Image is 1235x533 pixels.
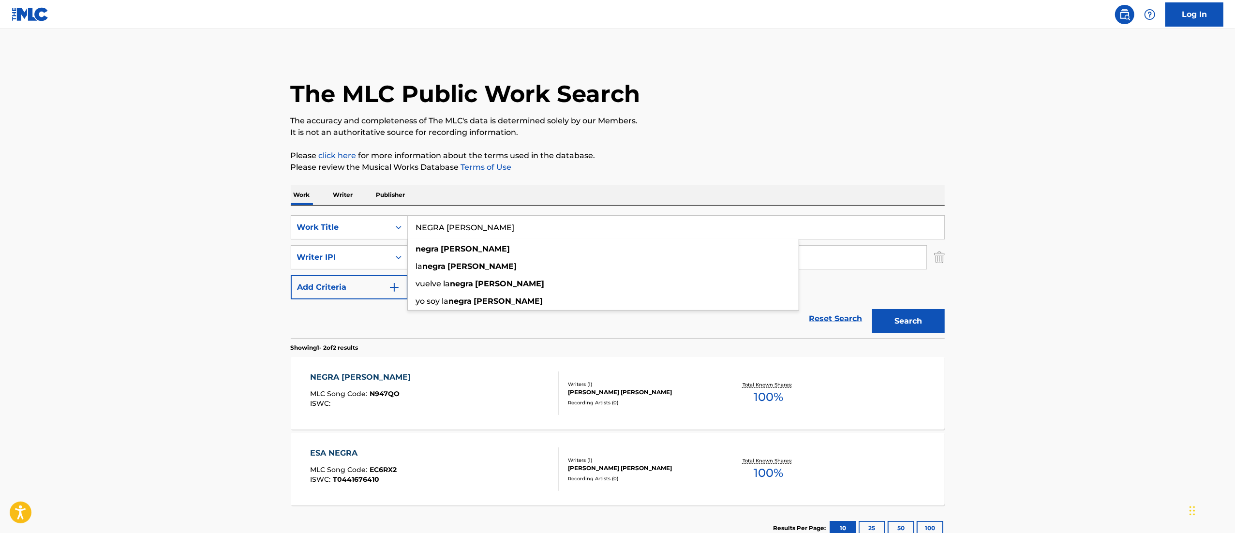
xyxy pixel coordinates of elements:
span: 100 % [754,388,783,406]
strong: [PERSON_NAME] [476,279,545,288]
span: MLC Song Code : [310,465,370,474]
button: Search [872,309,945,333]
a: Log In [1165,2,1223,27]
div: Widget de chat [1187,487,1235,533]
div: [PERSON_NAME] [PERSON_NAME] [568,464,714,473]
div: [PERSON_NAME] [PERSON_NAME] [568,388,714,397]
strong: [PERSON_NAME] [448,262,517,271]
div: Help [1140,5,1160,24]
span: ISWC : [310,475,333,484]
h1: The MLC Public Work Search [291,79,640,108]
div: Recording Artists ( 0 ) [568,399,714,406]
strong: [PERSON_NAME] [441,244,510,253]
div: Arrastrar [1190,496,1195,525]
a: NEGRA [PERSON_NAME]MLC Song Code:N947QOISWC:Writers (1)[PERSON_NAME] [PERSON_NAME]Recording Artis... [291,357,945,429]
a: Terms of Use [459,163,512,172]
p: Total Known Shares: [743,457,794,464]
button: Add Criteria [291,275,408,299]
img: search [1119,9,1131,20]
strong: negra [416,244,439,253]
div: Writers ( 1 ) [568,457,714,464]
a: click here [319,151,357,160]
p: Work [291,185,313,205]
div: Work Title [297,222,384,233]
span: MLC Song Code : [310,389,370,398]
div: Writers ( 1 ) [568,381,714,388]
span: N947QO [370,389,400,398]
strong: negra [423,262,446,271]
span: T0441676410 [333,475,379,484]
p: Please review the Musical Works Database [291,162,945,173]
span: EC6RX2 [370,465,397,474]
form: Search Form [291,215,945,338]
span: ISWC : [310,399,333,408]
span: la [416,262,423,271]
strong: negra [450,279,474,288]
strong: negra [449,296,472,306]
div: ESA NEGRA [310,447,397,459]
a: Reset Search [804,308,867,329]
img: Delete Criterion [934,245,945,269]
span: yo soy la [416,296,449,306]
img: MLC Logo [12,7,49,21]
p: Results Per Page: [774,524,829,533]
div: Recording Artists ( 0 ) [568,475,714,482]
div: Writer IPI [297,252,384,263]
p: It is not an authoritative source for recording information. [291,127,945,138]
img: 9d2ae6d4665cec9f34b9.svg [388,281,400,293]
p: Please for more information about the terms used in the database. [291,150,945,162]
a: Public Search [1115,5,1134,24]
img: help [1144,9,1156,20]
iframe: Chat Widget [1187,487,1235,533]
p: Writer [330,185,356,205]
p: Publisher [373,185,408,205]
div: NEGRA [PERSON_NAME] [310,371,416,383]
p: Total Known Shares: [743,381,794,388]
p: Showing 1 - 2 of 2 results [291,343,358,352]
a: ESA NEGRAMLC Song Code:EC6RX2ISWC:T0441676410Writers (1)[PERSON_NAME] [PERSON_NAME]Recording Arti... [291,433,945,505]
p: The accuracy and completeness of The MLC's data is determined solely by our Members. [291,115,945,127]
strong: [PERSON_NAME] [474,296,543,306]
span: 100 % [754,464,783,482]
span: vuelve la [416,279,450,288]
